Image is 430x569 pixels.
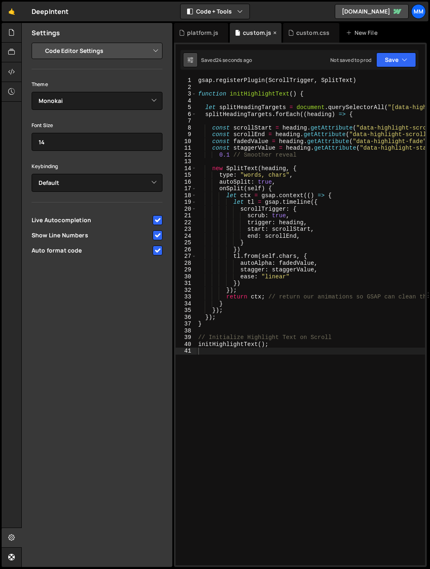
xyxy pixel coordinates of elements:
a: mm [411,4,426,19]
div: 34 [176,300,197,307]
div: 3 [176,91,197,98]
div: 14 [176,165,197,172]
div: 8 [176,125,197,132]
div: 29 [176,266,197,273]
div: custom.js [243,29,271,37]
div: DeepIntent [32,7,69,16]
div: 37 [176,321,197,328]
div: 39 [176,334,197,341]
div: 31 [176,280,197,287]
div: 10 [176,138,197,145]
span: Live Autocompletion [32,216,151,224]
label: Font Size [32,121,53,130]
div: 26 [176,246,197,253]
label: Keybinding [32,162,58,171]
div: 11 [176,145,197,152]
div: 21 [176,212,197,219]
div: 19 [176,199,197,206]
div: 6 [176,111,197,118]
div: 40 [176,341,197,348]
div: 23 [176,226,197,233]
a: 🤙 [2,2,22,21]
button: Save [376,52,416,67]
span: Auto format code [32,246,151,255]
h2: Settings [32,28,60,37]
div: 41 [176,348,197,355]
label: Theme [32,80,48,89]
div: Not saved to prod [330,57,371,64]
div: 17 [176,185,197,192]
div: 1 [176,77,197,84]
div: 33 [176,294,197,300]
div: New File [346,29,380,37]
div: 13 [176,158,197,165]
div: 2 [176,84,197,91]
div: 25 [176,239,197,246]
div: 15 [176,172,197,179]
div: 36 [176,314,197,321]
div: 35 [176,307,197,314]
div: platform.js [187,29,218,37]
div: 20 [176,206,197,213]
div: Saved [201,57,252,64]
div: 9 [176,131,197,138]
div: 30 [176,273,197,280]
div: 38 [176,328,197,335]
div: 24 [176,233,197,240]
div: 24 seconds ago [216,57,252,64]
div: 4 [176,98,197,105]
div: 32 [176,287,197,294]
div: 18 [176,192,197,199]
div: 22 [176,219,197,226]
span: Show Line Numbers [32,231,151,239]
a: [DOMAIN_NAME] [335,4,409,19]
div: custom.css [296,29,330,37]
div: 16 [176,179,197,186]
div: 28 [176,260,197,267]
div: 7 [176,118,197,125]
button: Code + Tools [181,4,249,19]
div: 5 [176,104,197,111]
div: 12 [176,152,197,159]
div: 27 [176,253,197,260]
